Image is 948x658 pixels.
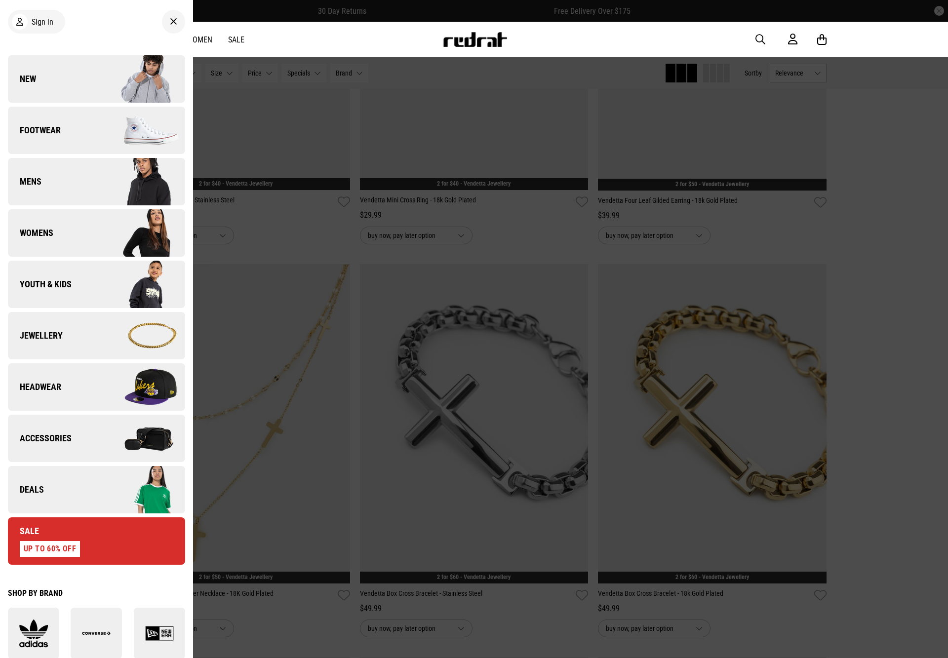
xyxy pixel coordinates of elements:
img: Company [96,54,185,104]
img: Company [96,311,185,360]
img: Company [96,208,185,258]
a: Footwear Company [8,107,185,154]
button: Open LiveChat chat widget [8,4,38,34]
span: Accessories [8,432,72,444]
span: Deals [8,484,44,496]
img: Company [96,260,185,309]
a: Sale [228,35,244,44]
a: Womens Company [8,209,185,257]
img: Company [96,106,185,155]
div: UP TO 60% OFF [20,541,80,557]
span: Sale [8,525,39,537]
img: adidas [8,619,59,648]
a: Sale UP TO 60% OFF [8,517,185,565]
a: Jewellery Company [8,312,185,359]
img: Company [96,465,185,514]
div: Shop by Brand [8,588,185,598]
a: Accessories Company [8,415,185,462]
span: Youth & Kids [8,278,72,290]
a: Youth & Kids Company [8,261,185,308]
span: Sign in [32,17,53,27]
a: Mens Company [8,158,185,205]
img: New Era [134,619,185,648]
span: New [8,73,36,85]
img: Company [96,414,185,463]
span: Footwear [8,124,61,136]
a: Headwear Company [8,363,185,411]
span: Headwear [8,381,61,393]
span: Jewellery [8,330,63,342]
img: Company [96,362,185,412]
span: Mens [8,176,41,188]
a: New Company [8,55,185,103]
a: Deals Company [8,466,185,513]
img: Company [96,157,185,206]
a: Women [187,35,212,44]
img: Redrat logo [442,32,508,47]
img: Converse [71,619,122,648]
span: Womens [8,227,53,239]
